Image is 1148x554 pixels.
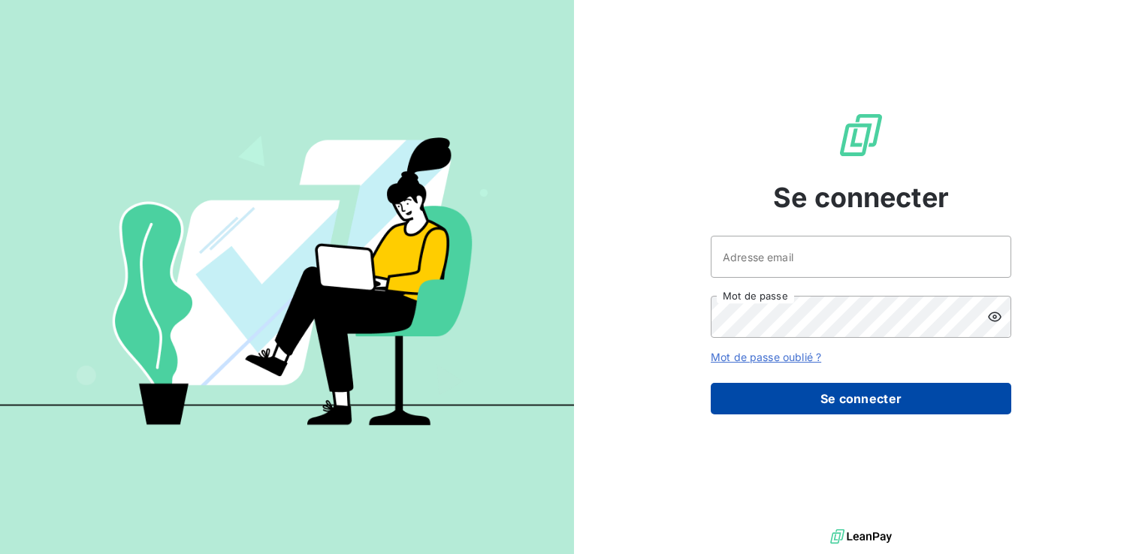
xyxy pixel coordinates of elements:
img: logo [830,525,892,548]
a: Mot de passe oublié ? [711,351,821,363]
button: Se connecter [711,383,1011,414]
input: placeholder [711,236,1011,278]
span: Se connecter [773,177,949,218]
img: Logo LeanPay [837,111,885,159]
